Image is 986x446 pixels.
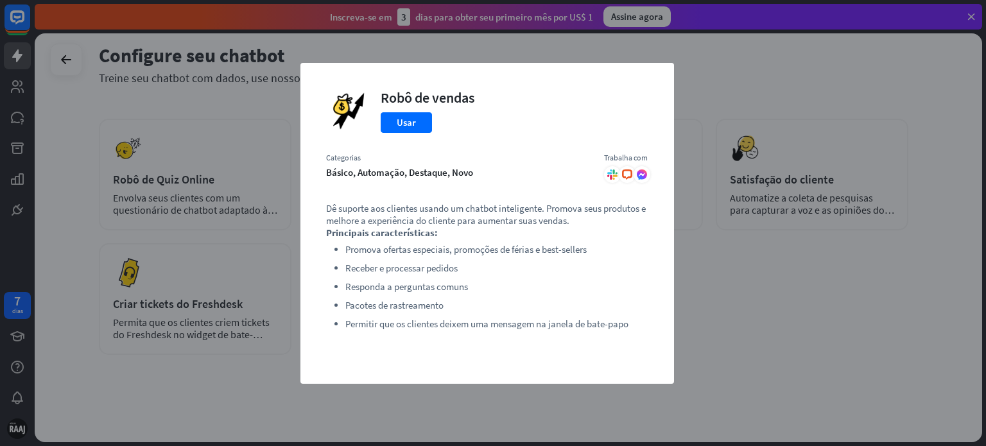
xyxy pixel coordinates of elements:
font: Pacotes de rastreamento [345,299,444,311]
font: Principais características: [326,227,438,239]
font: Permitir que os clientes deixem uma mensagem na janela de bate-papo [345,318,628,330]
font: Dê suporte aos clientes usando um chatbot inteligente. Promova seus produtos e melhore a experiên... [326,202,646,227]
button: Usar [381,112,432,133]
img: Robô de vendas [326,89,371,133]
font: Responda a perguntas comuns [345,280,468,293]
font: Usar [397,116,416,128]
font: básico, automação, destaque, novo [326,166,473,178]
font: Categorias [326,153,361,162]
font: Receber e processar pedidos [345,262,458,274]
button: Abra o widget de bate-papo do LiveChat [10,5,49,44]
font: Promova ofertas especiais, promoções de férias e best-sellers [345,243,587,255]
font: Robô de vendas [381,89,474,107]
font: Trabalha com [604,153,648,162]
